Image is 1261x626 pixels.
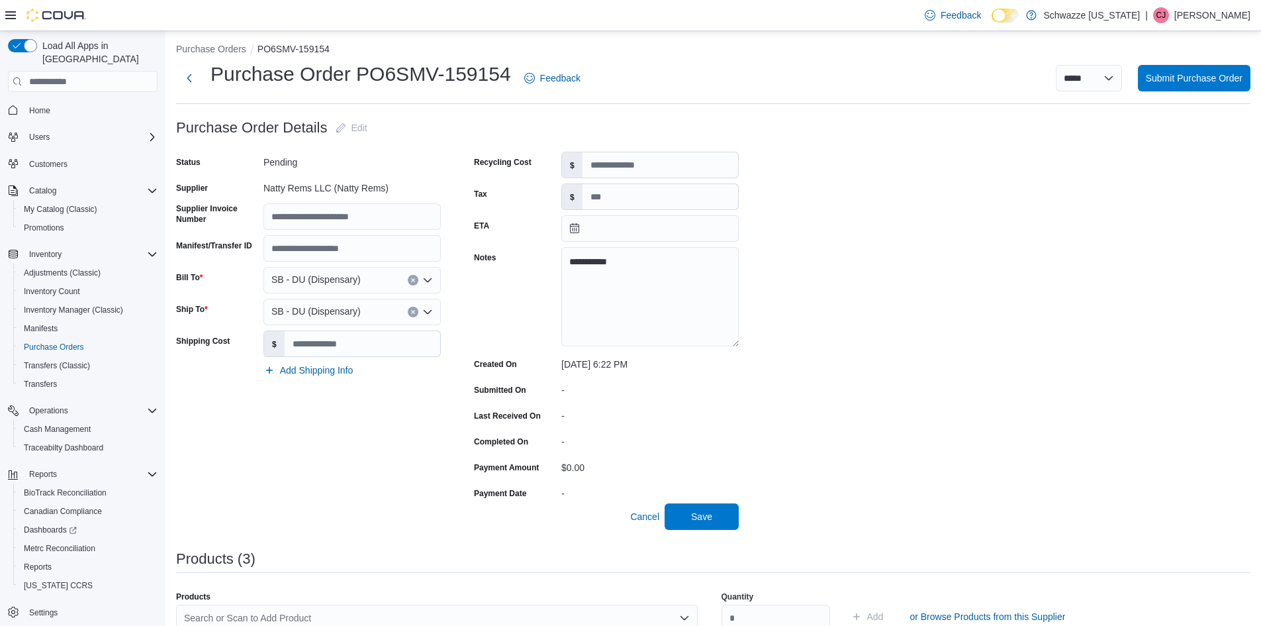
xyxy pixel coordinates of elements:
button: Transfers [13,375,163,393]
button: Adjustments (Classic) [13,264,163,282]
span: Catalog [24,183,158,199]
span: Reports [24,562,52,572]
button: Next [176,65,203,91]
label: $ [562,152,583,178]
label: Notes [474,252,496,263]
span: My Catalog (Classic) [24,204,97,215]
h3: Purchase Order Details [176,120,328,136]
span: Reports [19,559,158,575]
label: $ [562,184,583,209]
button: Save [665,503,739,530]
span: Dashboards [24,525,77,535]
p: Schwazze [US_STATE] [1043,7,1140,23]
button: Cancel [625,503,665,530]
button: Clear input [408,307,418,317]
label: Manifest/Transfer ID [176,240,252,251]
a: Reports [19,559,57,575]
a: Transfers [19,376,62,392]
button: Catalog [24,183,62,199]
a: Settings [24,605,63,621]
span: Inventory Manager (Classic) [24,305,123,315]
span: Add [867,610,884,623]
span: Feedback [941,9,981,22]
button: Users [3,128,163,146]
a: Cash Management [19,421,96,437]
a: Promotions [19,220,70,236]
a: My Catalog (Classic) [19,201,103,217]
a: BioTrack Reconciliation [19,485,112,501]
span: Settings [29,607,58,618]
span: Metrc Reconciliation [19,541,158,556]
span: Cancel [630,510,659,523]
label: Supplier [176,183,208,193]
a: Inventory Manager (Classic) [19,302,128,318]
span: Manifests [24,323,58,334]
span: Reports [29,469,57,480]
button: Submit Purchase Order [1138,65,1250,91]
span: Users [24,129,158,145]
a: Dashboards [13,521,163,539]
span: Load All Apps in [GEOGRAPHIC_DATA] [37,39,158,66]
span: Promotions [19,220,158,236]
span: Operations [24,403,158,419]
button: Users [24,129,55,145]
div: Natty Rems LLC (Natty Rems) [263,178,441,193]
label: Created On [474,359,517,370]
button: Inventory [3,245,163,264]
button: Cash Management [13,420,163,439]
span: Dashboards [19,522,158,538]
label: Shipping Cost [176,336,230,346]
a: Transfers (Classic) [19,358,95,374]
span: Inventory Count [19,284,158,299]
a: Traceabilty Dashboard [19,440,109,456]
label: Tax [474,189,487,199]
span: Transfers (Classic) [24,360,90,371]
button: PO6SMV-159154 [257,44,330,54]
label: Payment Amount [474,462,539,473]
span: SB - DU (Dispensary) [271,303,361,319]
a: Dashboards [19,522,82,538]
a: Feedback [519,65,586,91]
span: My Catalog (Classic) [19,201,158,217]
button: Clear input [408,275,418,286]
label: Supplier Invoice Number [176,203,258,225]
span: Reports [24,466,158,482]
span: SB - DU (Dispensary) [271,272,361,287]
button: Metrc Reconciliation [13,539,163,558]
nav: An example of EuiBreadcrumbs [176,42,1250,58]
button: My Catalog (Classic) [13,200,163,219]
div: - [561,483,739,499]
span: Purchase Orders [19,339,158,355]
p: [PERSON_NAME] [1174,7,1250,23]
span: Canadian Compliance [24,506,102,517]
span: Users [29,132,50,142]
span: Transfers (Classic) [19,358,158,374]
a: Customers [24,156,73,172]
div: Clayton James Willison [1153,7,1169,23]
div: - [561,405,739,421]
label: Bill To [176,272,203,283]
span: CJ [1156,7,1166,23]
button: Reports [13,558,163,576]
span: Edit [351,121,367,134]
label: Products [176,592,210,602]
a: Inventory Count [19,284,85,299]
button: Traceabilty Dashboard [13,439,163,457]
button: Transfers (Classic) [13,356,163,375]
span: Cash Management [24,424,91,435]
span: Washington CCRS [19,578,158,594]
span: Canadian Compliance [19,503,158,519]
a: Manifests [19,321,63,337]
label: Last Received On [474,411,541,421]
a: Adjustments (Classic) [19,265,106,281]
span: Inventory [24,246,158,262]
div: [DATE] 6:22 PM [561,354,739,370]
span: Manifests [19,321,158,337]
span: Cash Management [19,421,158,437]
button: Edit [330,115,373,141]
label: $ [264,331,285,356]
button: Add Shipping Info [259,357,359,384]
span: Home [29,105,50,116]
button: Home [3,100,163,119]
